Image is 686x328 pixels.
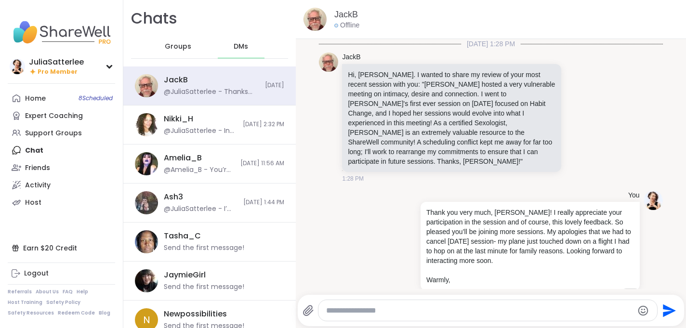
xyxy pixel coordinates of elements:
[10,59,25,74] img: JuliaSatterlee
[164,192,183,202] div: Ash3
[8,159,115,176] a: Friends
[8,107,115,124] a: Expert Coaching
[8,299,42,306] a: Host Training
[644,191,663,210] img: https://sharewell-space-live.sfo3.digitaloceanspaces.com/user-generated/62d16e4a-96d3-4417-acc2-b...
[164,87,259,97] div: @JuliaSatterlee - Thanks for letting me know!
[8,176,115,194] a: Activity
[8,239,115,257] div: Earn $20 Credit
[8,265,115,282] a: Logout
[143,313,150,327] span: N
[29,57,84,67] div: JuliaSatterlee
[58,310,95,316] a: Redeem Code
[25,163,50,173] div: Friends
[164,153,202,163] div: Amelia_B
[135,269,158,292] img: https://sharewell-space-live.sfo3.digitaloceanspaces.com/user-generated/3fa0a13e-746b-4a81-8dd2-8...
[135,191,158,214] img: https://sharewell-space-live.sfo3.digitaloceanspaces.com/user-generated/9e22d4b8-9814-487a-b0d5-6...
[99,310,110,316] a: Blog
[164,114,193,124] div: Nikki_H
[25,94,46,104] div: Home
[131,8,177,29] h1: Chats
[38,68,78,76] span: Pro Member
[243,120,284,129] span: [DATE] 2:32 PM
[164,204,237,214] div: @JuliaSatterlee - I’m sorry you can’t make it. Thank you for your kind review. Hope to see you at...
[8,15,115,49] img: ShareWell Nav Logo
[461,39,521,49] span: [DATE] 1:28 PM
[164,165,235,175] div: @Amelia_B - You’re welcome I look forward to your Session coming up. Always refreshing to see you...
[79,94,113,102] span: 8 Scheduled
[46,299,80,306] a: Safety Policy
[658,300,679,321] button: Send
[164,243,244,253] div: Send the first message!
[426,275,634,285] p: Warmly,
[135,230,158,253] img: https://sharewell-space-live.sfo3.digitaloceanspaces.com/user-generated/6580a275-4c8e-40a8-9995-1...
[326,306,633,315] textarea: Type your message
[164,309,227,319] div: Newpossibilities
[342,52,360,62] a: JackB
[8,90,115,107] a: Home8Scheduled
[234,42,248,52] span: DMs
[319,52,338,72] img: https://sharewell-space-live.sfo3.digitaloceanspaces.com/user-generated/3c5f9f08-1677-4a94-921c-3...
[342,174,364,183] span: 1:28 PM
[135,113,158,136] img: https://sharewell-space-live.sfo3.digitaloceanspaces.com/user-generated/7c4383e9-6cdd-4f03-8b22-1...
[334,9,358,21] a: JackB
[164,282,244,292] div: Send the first message!
[164,270,206,280] div: JaymieGirl
[25,198,41,208] div: Host
[36,289,59,295] a: About Us
[135,152,158,175] img: https://sharewell-space-live.sfo3.digitaloceanspaces.com/user-generated/4aa6f66e-8d54-43f7-a0af-a...
[165,42,191,52] span: Groups
[8,124,115,142] a: Support Groups
[24,269,49,278] div: Logout
[426,208,634,265] p: Thank you very much, [PERSON_NAME]! I really appreciate your participation in the session and of ...
[164,75,188,85] div: JackB
[164,231,201,241] div: Tasha_C
[628,191,640,200] h4: You
[240,159,284,168] span: [DATE] 11:56 AM
[334,21,359,30] div: Offline
[8,310,54,316] a: Safety Resources
[243,198,284,207] span: [DATE] 1:44 PM
[63,289,73,295] a: FAQ
[25,181,51,190] div: Activity
[25,129,82,138] div: Support Groups
[8,194,115,211] a: Host
[637,305,649,316] button: Emoji picker
[348,70,555,166] p: Hi, [PERSON_NAME]. I wanted to share my review of your most recent session with you: "[PERSON_NAM...
[265,81,284,90] span: [DATE]
[8,289,32,295] a: Referrals
[25,111,83,121] div: Expert Coaching
[164,126,237,136] div: @JuliaSatterlee - In the future I plan to remove folks sooner if they aren't able to use camera (...
[303,8,327,31] img: https://sharewell-space-live.sfo3.digitaloceanspaces.com/user-generated/3c5f9f08-1677-4a94-921c-3...
[135,74,158,97] img: https://sharewell-space-live.sfo3.digitaloceanspaces.com/user-generated/3c5f9f08-1677-4a94-921c-3...
[77,289,88,295] a: Help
